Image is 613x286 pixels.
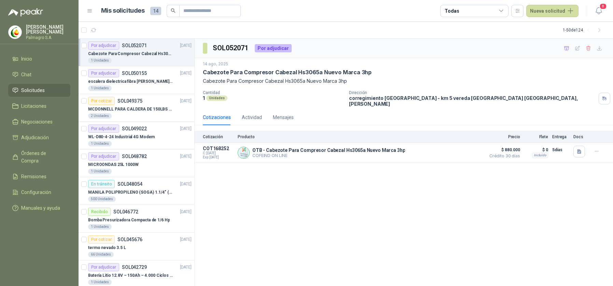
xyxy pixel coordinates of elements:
a: Inicio [8,52,70,65]
button: Nueva solicitud [526,5,579,17]
a: Por adjudicarSOL050155[DATE] escalera dielectrica fibra [PERSON_NAME] extensible triple1 Unidades [79,66,194,94]
p: [DATE] [180,264,192,271]
p: Cabezote Para Compresor Cabezal Hs3065a Nuevo Marca 3hp [88,51,173,57]
div: Unidades [206,95,227,101]
p: 1 [203,95,205,101]
p: SOL052071 [122,43,147,48]
p: Cantidad [203,90,344,95]
p: 5 días [552,146,569,154]
a: Configuración [8,186,70,199]
img: Company Logo [9,26,22,39]
span: Crédito 30 días [486,154,520,158]
p: 14 ago, 2025 [203,61,228,67]
div: Por cotizar [88,235,115,244]
p: [DATE] [180,153,192,160]
div: Por adjudicar [255,44,292,52]
div: Recibido [88,208,111,216]
div: 1 Unidades [88,169,112,174]
p: OTB - Cabezote Para Compresor Cabezal Hs3065a Nuevo Marca 3hp [252,147,405,153]
p: [DATE] [180,98,192,104]
div: Por cotizar [88,97,115,105]
p: [PERSON_NAME] [PERSON_NAME] [26,25,70,34]
div: Actividad [242,114,262,121]
a: En tránsitoSOL048054[DATE] MANILA POLIPROPILENO (SOGA) 1.1/4" (32MM) marca tesicol500 Unidades [79,177,194,205]
div: Todas [445,7,459,15]
div: Por adjudicar [88,125,119,133]
button: 8 [593,5,605,17]
div: Por adjudicar [88,263,119,271]
p: SOL046772 [113,209,138,214]
p: Producto [238,134,482,139]
div: 2 Unidades [88,113,112,119]
a: Por adjudicarSOL049022[DATE] WL-D80-4-24 Industrial 4G Modem1 Unidades [79,122,194,149]
span: $ 880.000 [486,146,520,154]
p: [DATE] [180,70,192,77]
a: Solicitudes [8,84,70,97]
div: En tránsito [88,180,115,188]
p: COT168252 [203,146,234,151]
p: Docs [573,134,587,139]
p: corregimiento [GEOGRAPHIC_DATA] - km 5 vereda [GEOGRAPHIC_DATA] [GEOGRAPHIC_DATA] , [PERSON_NAME] [349,95,596,107]
p: [DATE] [180,42,192,49]
div: 1 - 50 de 124 [563,25,605,36]
p: [DATE] [180,209,192,215]
p: SOL049375 [117,99,142,103]
p: SOL048054 [117,182,142,186]
span: 14 [150,7,161,15]
p: Bomba Presurizadora Compacta de 1/6 Hp [88,217,170,223]
span: Exp: [DATE] [203,155,234,159]
p: Precio [486,134,520,139]
a: Chat [8,68,70,81]
span: Configuración [21,188,51,196]
a: Remisiones [8,170,70,183]
a: Adjudicación [8,131,70,144]
p: termo nevado 3.5 L [88,245,126,251]
a: Órdenes de Compra [8,147,70,167]
p: SOL042729 [122,265,147,270]
a: Por adjudicarSOL048782[DATE] MICROONDAS 25L 1000W1 Unidades [79,149,194,177]
span: Remisiones [21,173,46,180]
p: SOL048782 [122,154,147,159]
a: Licitaciones [8,100,70,113]
p: [DATE] [180,181,192,187]
div: Cotizaciones [203,114,231,121]
a: RecibidoSOL046772[DATE] Bomba Presurizadora Compacta de 1/6 Hp1 Unidades [79,205,194,233]
div: 66 Unidades [88,252,114,257]
span: Órdenes de Compra [21,149,64,165]
a: Manuales y ayuda [8,201,70,214]
span: search [171,8,176,13]
p: SOL050155 [122,71,147,76]
span: Adjudicación [21,134,49,141]
h1: Mis solicitudes [101,6,145,16]
p: [DATE] [180,126,192,132]
span: Inicio [21,55,32,63]
p: SOL049022 [122,126,147,131]
div: Por adjudicar [88,69,119,77]
span: Licitaciones [21,102,46,110]
a: Por adjudicarSOL052071[DATE] Cabezote Para Compresor Cabezal Hs3065a Nuevo Marca 3hp1 Unidades [79,39,194,66]
span: Negociaciones [21,118,53,126]
span: 8 [599,3,607,10]
span: Chat [21,71,31,78]
p: MANILA POLIPROPILENO (SOGA) 1.1/4" (32MM) marca tesicol [88,189,173,196]
p: MCDONNELL PARA CALDERA DE 150LBS CON FDC [88,106,173,113]
div: 500 Unidades [88,196,116,202]
p: MICROONDAS 25L 1000W [88,161,139,168]
p: COFEIND ON LINE [252,153,405,158]
h3: SOL052071 [213,43,249,53]
span: Solicitudes [21,87,45,94]
p: Entrega [552,134,569,139]
p: escalera dielectrica fibra [PERSON_NAME] extensible triple [88,78,173,85]
div: Por adjudicar [88,152,119,160]
span: Manuales y ayuda [21,204,60,212]
p: SOL045676 [117,237,142,242]
p: Cabezote Para Compresor Cabezal Hs3065a Nuevo Marca 3hp [203,77,605,85]
p: Batería Litio 12.8V – 150Ah – 4.000 Ciclos al 80% - 18Kg – Plástica [88,272,173,279]
div: 1 Unidades [88,141,112,146]
p: $ 0 [524,146,548,154]
div: 1 Unidades [88,58,112,63]
span: C: [DATE] [203,151,234,155]
a: Por cotizarSOL049375[DATE] MCDONNELL PARA CALDERA DE 150LBS CON FDC2 Unidades [79,94,194,122]
div: 1 Unidades [88,279,112,285]
div: Mensajes [273,114,294,121]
